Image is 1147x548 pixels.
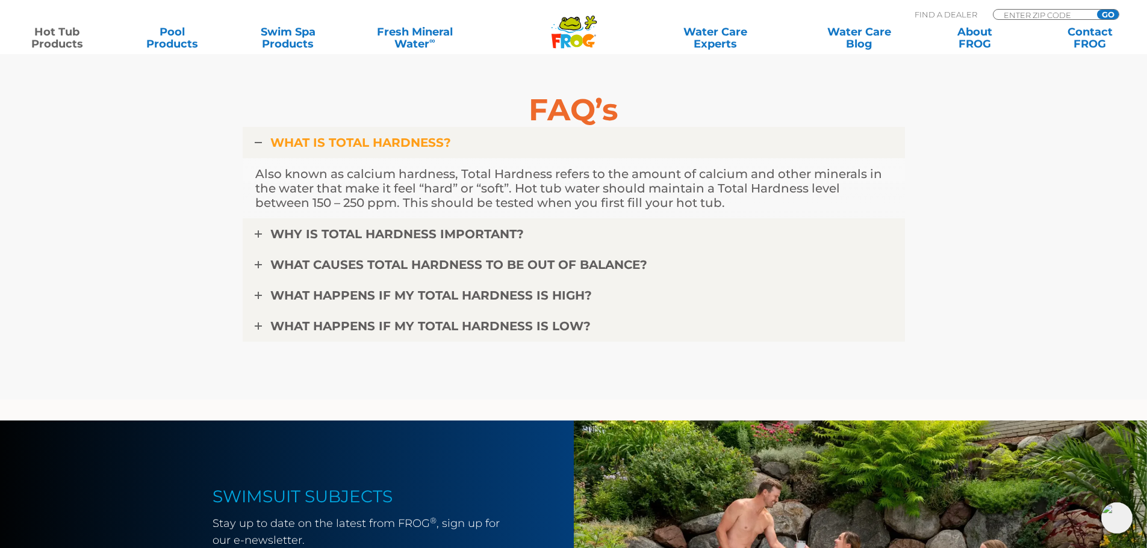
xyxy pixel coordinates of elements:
h5: FAQ’s [243,93,905,127]
a: WHAT CAUSES TOTAL HARDNESS TO BE OUT OF BALANCE? [243,249,905,280]
p: Also known as calcium hardness, Total Hardness refers to the amount of calcium and other minerals... [255,167,892,210]
span: WHAT HAPPENS IF MY TOTAL HARDNESS IS HIGH? [270,288,592,303]
span: WHAT CAUSES TOTAL HARDNESS TO BE OUT OF BALANCE? [270,257,647,272]
input: GO [1097,10,1119,19]
p: Find A Dealer [915,9,977,20]
a: WHY IS TOTAL HARDNESS IMPORTANT? [243,218,905,250]
a: AboutFROG [930,26,1019,50]
a: Fresh MineralWater∞ [358,26,471,50]
a: Water CareBlog [814,26,904,50]
a: Water CareExperts [642,26,788,50]
a: WHAT IS TOTAL HARDNESS? [243,127,905,158]
span: WHAT IS TOTAL HARDNESS? [270,135,451,150]
a: Hot TubProducts [12,26,102,50]
a: ContactFROG [1045,26,1135,50]
a: WHAT HAPPENS IF MY TOTAL HARDNESS IS HIGH? [243,280,905,311]
span: WHAT HAPPENS IF MY TOTAL HARDNESS IS LOW? [270,319,591,333]
a: WHAT HAPPENS IF MY TOTAL HARDNESS IS LOW? [243,310,905,342]
img: openIcon [1101,502,1133,534]
sup: ∞ [429,35,435,45]
input: Zip Code Form [1002,10,1084,20]
sup: ® [430,516,437,525]
a: PoolProducts [128,26,217,50]
span: WHY IS TOTAL HARDNESS IMPORTANT? [270,227,524,241]
a: Swim SpaProducts [243,26,333,50]
h4: SWIMSUIT SUBJECTS [213,487,514,506]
